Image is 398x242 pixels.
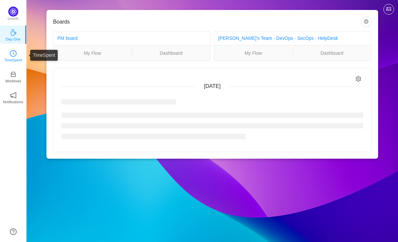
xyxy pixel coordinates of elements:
[10,71,17,78] i: icon: inbox
[356,76,361,82] i: icon: setting
[10,29,17,36] i: icon: coffee
[10,92,17,99] i: icon: notification
[132,49,211,57] a: Dashboard
[214,49,293,57] a: My Flow
[10,228,17,235] a: icon: question-circle
[10,94,17,101] a: icon: notificationNotifications
[53,49,132,57] a: My Flow
[10,50,17,57] i: icon: clock-circle
[3,99,23,105] p: Notifications
[8,7,18,17] img: Quantify
[6,36,20,42] p: Day One
[8,17,19,21] p: Quantify
[218,36,338,41] a: [PERSON_NAME]'s Team - DevOps - SecOps - HelpDesk
[361,17,371,27] button: icon: setting
[10,31,17,38] a: icon: coffeeDay One
[4,57,22,63] p: TimeSpent
[383,4,394,15] button: icon: picture
[204,83,221,89] span: [DATE]
[53,19,361,25] h3: Boards
[10,52,17,59] a: icon: clock-circleTimeSpent
[57,36,78,41] a: PM board
[10,73,17,80] a: icon: inboxWorkload
[293,49,371,57] a: Dashboard
[5,78,21,84] p: Workload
